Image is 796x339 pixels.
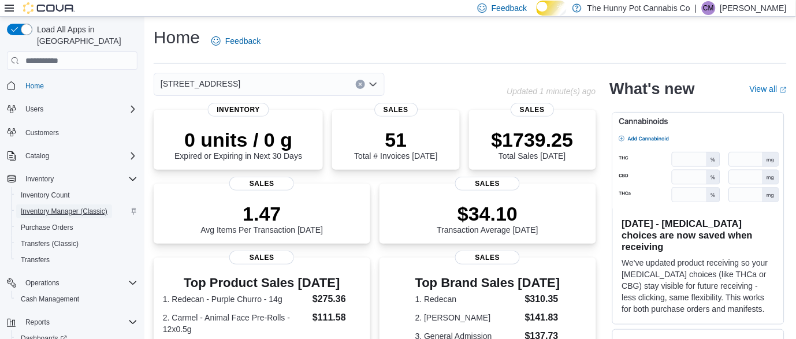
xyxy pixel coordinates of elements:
div: Expired or Expiring in Next 30 Days [174,128,302,161]
button: Catalog [21,149,54,163]
h3: [DATE] - [MEDICAL_DATA] choices are now saved when receiving [622,218,775,252]
span: [STREET_ADDRESS] [161,77,240,91]
button: Users [2,101,142,117]
h3: Top Brand Sales [DATE] [415,276,560,290]
a: Customers [21,126,64,140]
div: Avg Items Per Transaction [DATE] [200,202,323,234]
dd: $111.58 [313,311,361,325]
div: Corrin Marier [702,1,716,15]
span: Sales [229,251,294,265]
span: Inventory Count [16,188,137,202]
button: Reports [2,314,142,330]
h3: Top Product Sales [DATE] [163,276,361,290]
button: Reports [21,315,54,329]
dt: 2. Carmel - Animal Face Pre-Rolls - 12x0.5g [163,312,308,335]
span: Transfers [16,253,137,267]
p: We've updated product receiving so your [MEDICAL_DATA] choices (like THCa or CBG) stay visible fo... [622,257,775,315]
button: Inventory [2,171,142,187]
button: Cash Management [12,291,142,307]
a: Transfers (Classic) [16,237,83,251]
span: Inventory [207,103,269,117]
svg: External link [780,87,787,94]
span: Transfers (Classic) [21,239,79,248]
span: Feedback [492,2,527,14]
span: Home [25,81,44,91]
span: Reports [25,318,50,327]
span: Sales [455,251,520,265]
a: Home [21,79,49,93]
span: Operations [21,276,137,290]
button: Catalog [2,148,142,164]
a: Purchase Orders [16,221,78,234]
button: Inventory Manager (Classic) [12,203,142,219]
button: Users [21,102,48,116]
button: Clear input [356,80,365,89]
p: $1739.25 [492,128,574,151]
span: Catalog [21,149,137,163]
h1: Home [154,26,200,49]
span: Sales [455,177,520,191]
button: Inventory Count [12,187,142,203]
div: Transaction Average [DATE] [437,202,538,234]
span: Inventory [21,172,137,186]
span: Inventory Manager (Classic) [21,207,107,216]
button: Operations [2,275,142,291]
span: Users [25,105,43,114]
div: Total # Invoices [DATE] [354,128,437,161]
button: Home [2,77,142,94]
span: Cash Management [21,295,79,304]
span: Customers [25,128,59,137]
dt: 1. Redecan [415,293,520,305]
p: 51 [354,128,437,151]
h2: What's new [610,80,695,98]
button: Transfers [12,252,142,268]
span: Catalog [25,151,49,161]
span: Users [21,102,137,116]
p: $34.10 [437,202,538,225]
span: Purchase Orders [16,221,137,234]
p: Updated 1 minute(s) ago [507,87,596,96]
span: CM [704,1,715,15]
button: Operations [21,276,64,290]
dd: $141.83 [525,311,560,325]
span: Customers [21,125,137,140]
a: Cash Management [16,292,84,306]
p: 0 units / 0 g [174,128,302,151]
span: Inventory Count [21,191,70,200]
button: Transfers (Classic) [12,236,142,252]
span: Sales [511,103,554,117]
button: Purchase Orders [12,219,142,236]
dd: $310.35 [525,292,560,306]
dd: $275.36 [313,292,361,306]
span: Cash Management [16,292,137,306]
p: | [695,1,697,15]
a: View allExternal link [750,84,787,94]
p: The Hunny Pot Cannabis Co [587,1,690,15]
a: Inventory Manager (Classic) [16,204,112,218]
a: Feedback [207,29,265,53]
img: Cova [23,2,75,14]
button: Open list of options [369,80,378,89]
span: Operations [25,278,59,288]
input: Dark Mode [537,1,567,16]
span: Transfers [21,255,50,265]
span: Purchase Orders [21,223,73,232]
dt: 2. [PERSON_NAME] [415,312,520,323]
p: [PERSON_NAME] [720,1,787,15]
span: Reports [21,315,137,329]
a: Transfers [16,253,54,267]
button: Customers [2,124,142,141]
p: 1.47 [200,202,323,225]
span: Transfers (Classic) [16,237,137,251]
span: Inventory [25,174,54,184]
span: Home [21,78,137,92]
span: Inventory Manager (Classic) [16,204,137,218]
div: Total Sales [DATE] [492,128,574,161]
span: Load All Apps in [GEOGRAPHIC_DATA] [32,24,137,47]
a: Inventory Count [16,188,75,202]
span: Feedback [225,35,261,47]
span: Sales [374,103,418,117]
button: Inventory [21,172,58,186]
span: Sales [229,177,294,191]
